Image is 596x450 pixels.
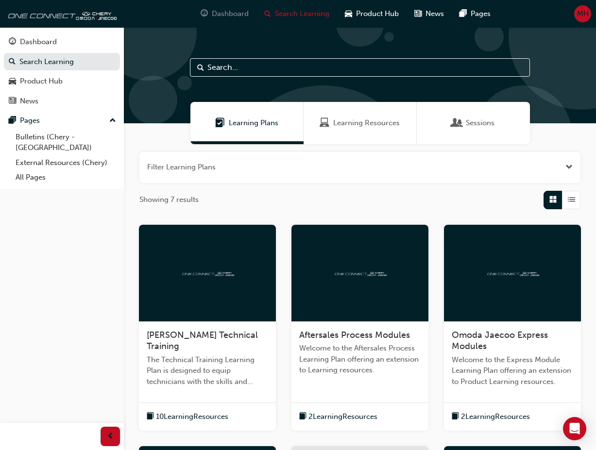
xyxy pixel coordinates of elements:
img: oneconnect [333,268,387,277]
a: search-iconSearch Learning [256,4,337,24]
button: Open the filter [565,162,573,173]
a: News [4,92,120,110]
button: Pages [4,112,120,130]
a: Product Hub [4,72,120,90]
a: guage-iconDashboard [193,4,256,24]
span: Learning Plans [215,117,225,129]
span: [PERSON_NAME] Technical Training [147,330,258,352]
span: car-icon [345,8,352,20]
span: up-icon [109,115,116,127]
span: search-icon [264,8,271,20]
a: External Resources (Chery) [12,155,120,170]
span: book-icon [147,411,154,423]
span: Product Hub [356,8,399,19]
button: MH [574,5,591,22]
span: News [426,8,444,19]
button: book-icon10LearningResources [147,411,228,423]
span: Sessions [466,117,494,129]
span: pages-icon [9,117,16,125]
div: Open Intercom Messenger [563,417,586,440]
img: oneconnect [181,268,234,277]
a: car-iconProduct Hub [337,4,407,24]
a: oneconnect[PERSON_NAME] Technical TrainingThe Technical Training Learning Plan is designed to equ... [139,225,276,431]
span: pages-icon [460,8,467,20]
a: All Pages [12,170,120,185]
span: Welcome to the Express Module Learning Plan offering an extension to Product Learning resources. [452,354,573,387]
span: 10 Learning Resources [156,411,228,422]
img: oneconnect [486,268,539,277]
span: car-icon [9,77,16,86]
span: Dashboard [212,8,249,19]
span: Learning Plans [229,117,278,129]
span: Grid [549,194,557,205]
span: 2 Learning Resources [308,411,377,422]
input: Search... [190,58,530,77]
span: Search [197,62,204,73]
a: Search Learning [4,53,120,71]
span: Omoda Jaecoo Express Modules [452,330,548,352]
button: DashboardSearch LearningProduct HubNews [4,31,120,112]
span: List [568,194,575,205]
a: oneconnectAftersales Process ModulesWelcome to the Aftersales Process Learning Plan offering an e... [291,225,428,431]
span: news-icon [414,8,422,20]
span: book-icon [299,411,307,423]
span: Learning Resources [333,117,400,129]
span: prev-icon [107,431,114,443]
div: Pages [20,115,40,126]
a: SessionsSessions [417,102,530,144]
a: Learning ResourcesLearning Resources [304,102,417,144]
a: Dashboard [4,33,120,51]
img: oneconnect [5,4,117,23]
div: News [20,96,38,107]
span: Learning Resources [320,117,329,129]
button: book-icon2LearningResources [299,411,377,423]
span: news-icon [9,97,16,106]
span: Showing 7 results [139,194,199,205]
span: book-icon [452,411,459,423]
span: Search Learning [275,8,329,19]
span: Sessions [452,117,462,129]
a: news-iconNews [407,4,452,24]
span: MH [577,8,589,19]
div: Dashboard [20,36,57,48]
a: pages-iconPages [452,4,498,24]
span: The Technical Training Learning Plan is designed to equip technicians with the skills and knowled... [147,354,268,387]
span: guage-icon [9,38,16,47]
button: book-icon2LearningResources [452,411,530,423]
a: oneconnectOmoda Jaecoo Express ModulesWelcome to the Express Module Learning Plan offering an ext... [444,225,581,431]
span: search-icon [9,58,16,67]
a: Learning PlansLearning Plans [190,102,304,144]
span: guage-icon [201,8,208,20]
a: Bulletins (Chery - [GEOGRAPHIC_DATA]) [12,130,120,155]
div: Product Hub [20,76,63,87]
span: Welcome to the Aftersales Process Learning Plan offering an extension to Learning resources. [299,343,421,376]
span: Pages [471,8,491,19]
span: 2 Learning Resources [461,411,530,422]
span: Aftersales Process Modules [299,330,410,340]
